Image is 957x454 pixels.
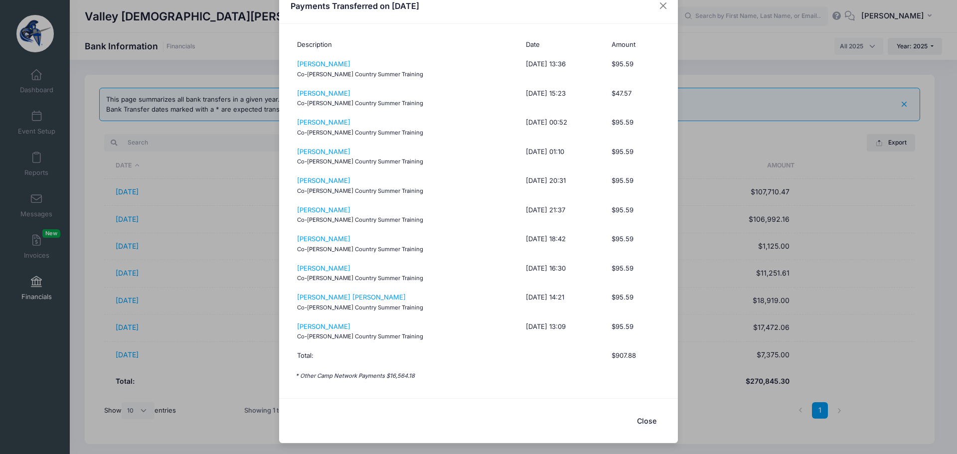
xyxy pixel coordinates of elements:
th: $907.88 [607,346,666,365]
a: [PERSON_NAME] [297,60,350,68]
td: [DATE] 15:23 [521,84,607,113]
a: [PERSON_NAME] [297,148,350,155]
td: [DATE] 13:36 [521,54,607,84]
td: [DATE] 18:42 [521,229,607,259]
small: Co-[PERSON_NAME] Country Summer Training [297,158,423,165]
th: Description [291,35,521,54]
a: [PERSON_NAME] [297,322,350,330]
td: $95.59 [607,113,666,142]
p: * Other Camp Network Payments $16,564.18 [291,372,667,380]
small: Co-[PERSON_NAME] Country Summer Training [297,246,423,253]
th: Amount [607,35,666,54]
td: $95.59 [607,171,666,200]
small: Co-[PERSON_NAME] Country Summer Training [297,275,423,282]
th: Date [521,35,607,54]
td: $95.59 [607,259,666,288]
button: Close [627,410,666,432]
td: [DATE] 21:37 [521,200,607,230]
small: Co-[PERSON_NAME] Country Summer Training [297,187,423,194]
th: Total: [291,346,521,365]
td: [DATE] 20:31 [521,171,607,200]
small: Co-[PERSON_NAME] Country Summer Training [297,333,423,340]
td: [DATE] 00:52 [521,113,607,142]
td: $47.57 [607,84,666,113]
small: Co-[PERSON_NAME] Country Summer Training [297,71,423,78]
small: Co-[PERSON_NAME] Country Summer Training [297,129,423,136]
small: Co-[PERSON_NAME] Country Summer Training [297,304,423,311]
td: $95.59 [607,54,666,84]
td: [DATE] 16:30 [521,259,607,288]
td: [DATE] 13:09 [521,317,607,346]
td: $95.59 [607,142,666,171]
td: $95.59 [607,200,666,230]
a: [PERSON_NAME] [297,176,350,184]
a: [PERSON_NAME] [297,264,350,272]
a: [PERSON_NAME] [PERSON_NAME] [297,293,406,301]
td: $95.59 [607,317,666,346]
small: Co-[PERSON_NAME] Country Summer Training [297,216,423,223]
a: [PERSON_NAME] [297,89,350,97]
td: $95.59 [607,229,666,259]
a: [PERSON_NAME] [297,118,350,126]
a: [PERSON_NAME] [297,206,350,214]
td: [DATE] 14:21 [521,288,607,317]
a: [PERSON_NAME] [297,235,350,243]
small: Co-[PERSON_NAME] Country Summer Training [297,100,423,107]
td: [DATE] 01:10 [521,142,607,171]
td: $95.59 [607,288,666,317]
